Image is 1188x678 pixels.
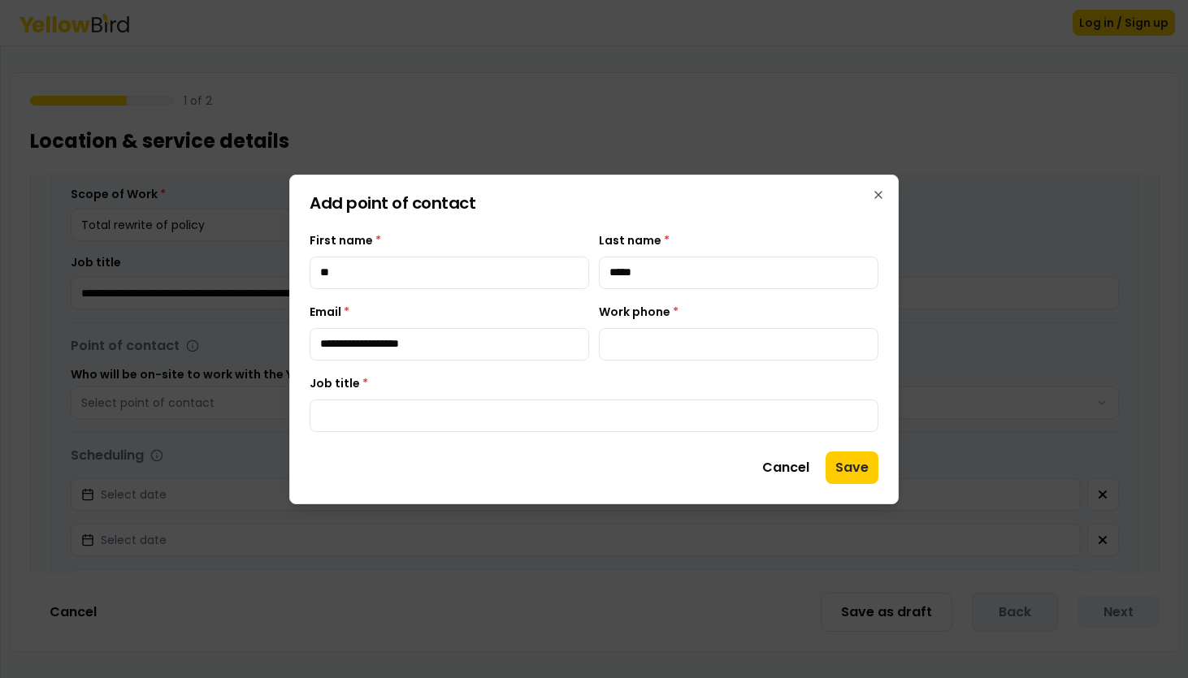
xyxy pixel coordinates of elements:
[826,451,878,484] button: Save
[752,451,819,484] button: Cancel
[310,232,381,248] label: First name
[310,304,349,320] label: Email
[310,195,878,211] h2: Add point of contact
[599,232,670,248] label: Last name
[599,304,679,320] label: Work phone
[310,375,368,391] label: Job title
